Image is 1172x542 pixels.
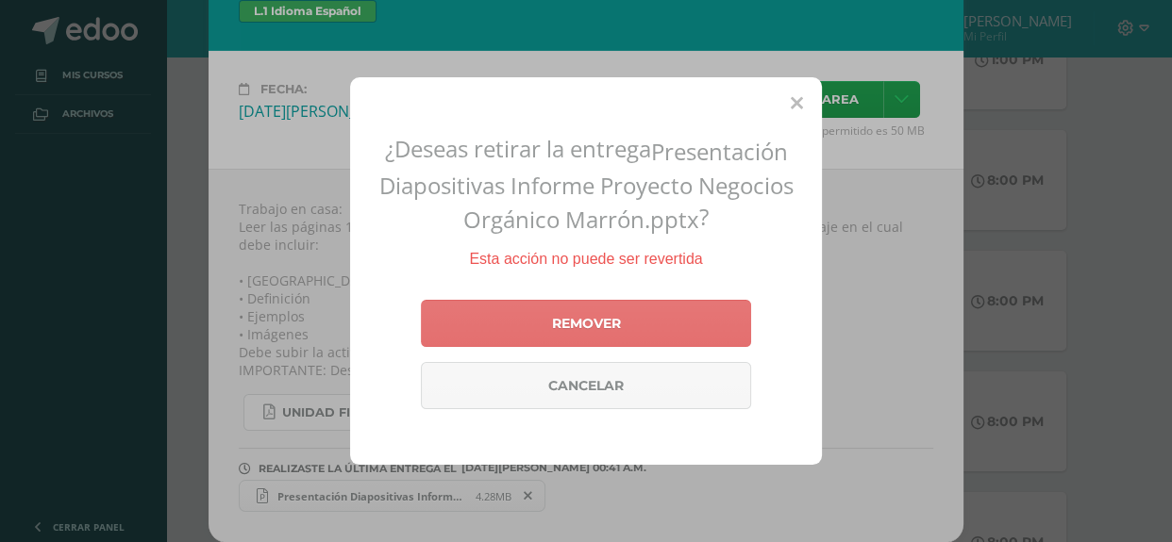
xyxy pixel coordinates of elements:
[791,91,803,114] span: Close (Esc)
[379,136,794,235] span: Presentación Diapositivas Informe Proyecto Negocios Orgánico Marrón.pptx
[421,300,751,347] a: Remover
[469,251,702,267] span: Esta acción no puede ser revertida
[373,133,799,235] h2: ¿Deseas retirar la entrega ?
[421,362,751,409] a: Cancelar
